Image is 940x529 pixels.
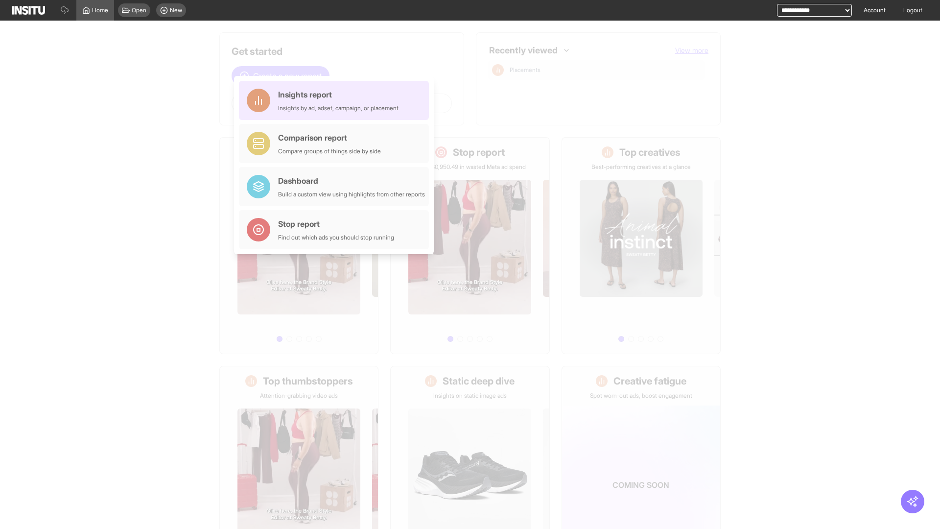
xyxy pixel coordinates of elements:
[278,234,394,241] div: Find out which ads you should stop running
[278,147,381,155] div: Compare groups of things side by side
[278,104,399,112] div: Insights by ad, adset, campaign, or placement
[278,132,381,144] div: Comparison report
[170,6,182,14] span: New
[92,6,108,14] span: Home
[12,6,45,15] img: Logo
[278,89,399,100] div: Insights report
[278,218,394,230] div: Stop report
[278,175,425,187] div: Dashboard
[278,191,425,198] div: Build a custom view using highlights from other reports
[132,6,146,14] span: Open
